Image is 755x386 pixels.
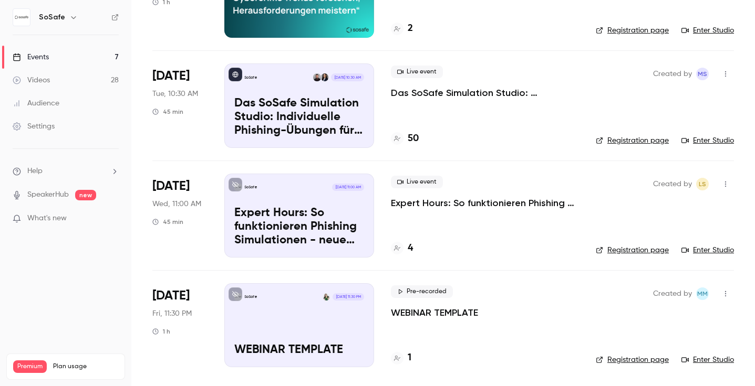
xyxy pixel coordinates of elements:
[698,68,707,80] span: MS
[152,287,190,304] span: [DATE]
[13,75,50,85] div: Videos
[696,287,709,300] span: Max Mertznich
[391,132,419,146] a: 50
[391,22,413,36] a: 2
[152,108,183,116] div: 45 min
[408,241,413,255] h4: 4
[27,189,69,200] a: SpeakerHub
[408,351,411,365] h4: 1
[152,178,190,195] span: [DATE]
[152,283,208,367] div: Dec 31 Fri, 11:30 PM (Europe/Vienna)
[224,63,374,147] a: Das SoSafe Simulation Studio: Individuelle Phishing-Übungen für den öffentlichen SektorSoSafeArzu...
[234,97,364,137] p: Das SoSafe Simulation Studio: Individuelle Phishing-Übungen für den öffentlichen Sektor
[152,327,170,336] div: 1 h
[391,87,579,99] a: Das SoSafe Simulation Studio: Individuelle Phishing-Übungen für den öffentlichen Sektor
[152,199,201,209] span: Wed, 11:00 AM
[391,241,413,255] a: 4
[653,178,692,190] span: Created by
[13,9,30,26] img: SoSafe
[13,166,119,177] li: help-dropdown-opener
[391,176,443,188] span: Live event
[408,22,413,36] h4: 2
[596,25,669,36] a: Registration page
[681,245,734,255] a: Enter Studio
[39,12,65,23] h6: SoSafe
[331,73,364,81] span: [DATE] 10:30 AM
[696,178,709,190] span: Luise Schulz
[106,214,119,223] iframe: Noticeable Trigger
[681,25,734,36] a: Enter Studio
[681,355,734,365] a: Enter Studio
[333,293,364,301] span: [DATE] 11:30 PM
[696,68,709,80] span: Markus Stalf
[244,185,257,190] p: SoSafe
[13,98,59,109] div: Audience
[13,121,55,132] div: Settings
[321,73,328,81] img: Arzu Döver
[681,135,734,146] a: Enter Studio
[596,135,669,146] a: Registration page
[596,355,669,365] a: Registration page
[699,178,706,190] span: LS
[653,287,692,300] span: Created by
[75,190,96,200] span: new
[323,293,330,301] img: Jacqueline Jayne
[408,132,419,146] h4: 50
[234,207,364,247] p: Expert Hours: So funktionieren Phishing Simulationen - neue Features, Tipps & Tricks
[152,308,192,319] span: Fri, 11:30 PM
[244,294,257,299] p: SoSafe
[244,75,257,80] p: SoSafe
[13,360,47,373] span: Premium
[152,89,198,99] span: Tue, 10:30 AM
[697,287,708,300] span: MM
[224,283,374,367] a: WEBINAR TEMPLATESoSafeJacqueline Jayne[DATE] 11:30 PMWEBINAR TEMPLATE
[152,68,190,84] span: [DATE]
[653,68,692,80] span: Created by
[27,213,67,224] span: What's new
[224,174,374,258] a: Expert Hours: So funktionieren Phishing Simulationen - neue Features, Tipps & TricksSoSafe[DATE] ...
[391,306,478,319] a: WEBINAR TEMPLATE
[391,66,443,78] span: Live event
[313,73,320,81] img: Gabriel Simkin
[596,245,669,255] a: Registration page
[152,218,183,226] div: 45 min
[234,344,364,357] p: WEBINAR TEMPLATE
[391,197,579,209] a: Expert Hours: So funktionieren Phishing Simulationen - neue Features, Tipps & Tricks
[391,285,453,298] span: Pre-recorded
[53,362,118,371] span: Plan usage
[332,184,364,191] span: [DATE] 11:00 AM
[152,174,208,258] div: Sep 10 Wed, 11:00 AM (Europe/Berlin)
[152,63,208,147] div: Sep 9 Tue, 10:30 AM (Europe/Berlin)
[27,166,43,177] span: Help
[391,351,411,365] a: 1
[13,52,49,62] div: Events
